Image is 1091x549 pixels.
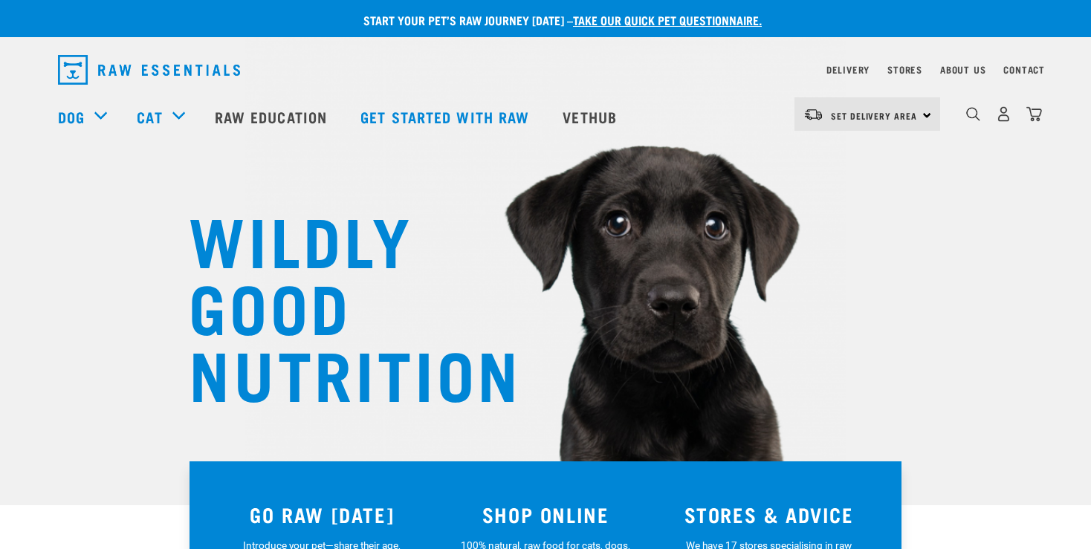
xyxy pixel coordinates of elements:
a: Get started with Raw [346,87,548,146]
span: Set Delivery Area [831,113,917,118]
h1: WILDLY GOOD NUTRITION [189,204,486,405]
a: Contact [1003,67,1045,72]
h3: SHOP ONLINE [443,503,649,526]
nav: dropdown navigation [46,49,1045,91]
h3: STORES & ADVICE [666,503,872,526]
a: Raw Education [200,87,346,146]
a: Delivery [826,67,870,72]
img: user.png [996,106,1011,122]
a: About Us [940,67,985,72]
img: van-moving.png [803,108,823,121]
img: Raw Essentials Logo [58,55,240,85]
a: Cat [137,105,162,128]
img: home-icon@2x.png [1026,106,1042,122]
a: Dog [58,105,85,128]
a: Vethub [548,87,635,146]
h3: GO RAW [DATE] [219,503,425,526]
img: home-icon-1@2x.png [966,107,980,121]
a: take our quick pet questionnaire. [573,16,762,23]
a: Stores [887,67,922,72]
